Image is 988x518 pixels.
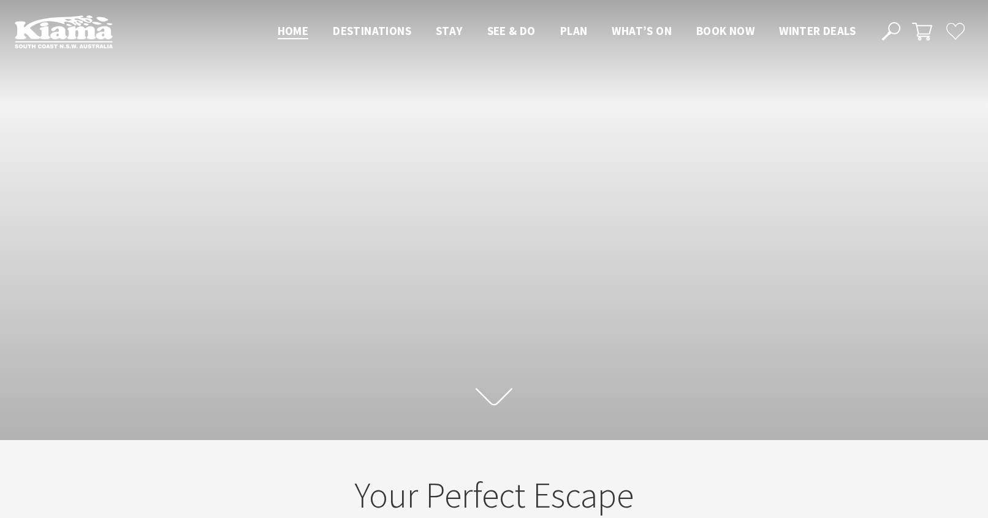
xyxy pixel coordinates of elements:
[265,21,868,42] nav: Main Menu
[333,23,411,38] span: Destinations
[696,23,754,38] span: Book now
[612,23,672,38] span: What’s On
[436,23,463,38] span: Stay
[560,23,588,38] span: Plan
[15,15,113,48] img: Kiama Logo
[487,23,536,38] span: See & Do
[278,23,309,38] span: Home
[779,23,856,38] span: Winter Deals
